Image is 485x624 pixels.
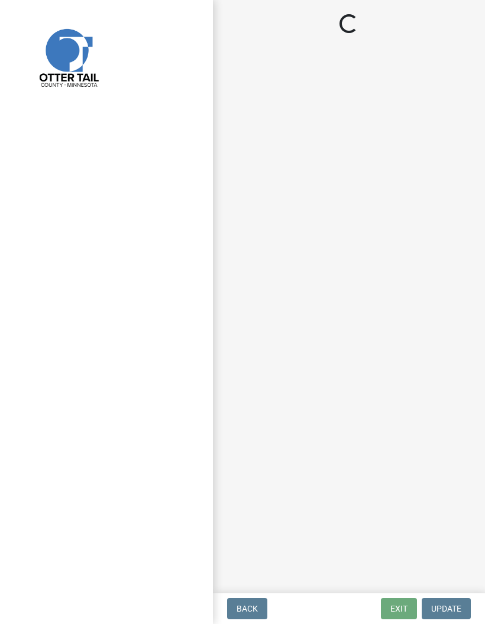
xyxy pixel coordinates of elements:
[237,604,258,613] span: Back
[381,598,417,619] button: Exit
[431,604,461,613] span: Update
[227,598,267,619] button: Back
[422,598,471,619] button: Update
[24,12,112,101] img: Otter Tail County, Minnesota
